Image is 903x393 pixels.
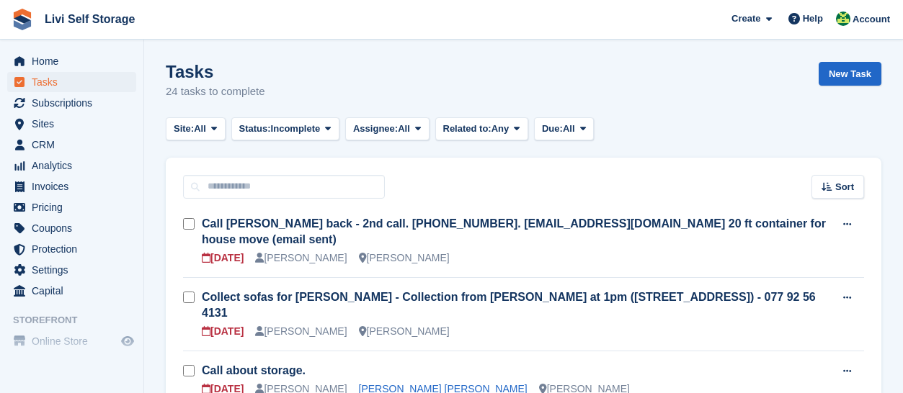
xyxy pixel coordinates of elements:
a: menu [7,239,136,259]
span: Storefront [13,313,143,327]
span: CRM [32,135,118,155]
a: menu [7,281,136,301]
span: Subscriptions [32,93,118,113]
span: All [194,122,206,136]
button: Status: Incomplete [231,117,339,141]
span: Sites [32,114,118,134]
span: Account [853,12,890,27]
span: Status: [239,122,271,136]
span: Online Store [32,331,118,351]
div: [PERSON_NAME] [359,324,450,339]
a: Preview store [119,333,136,350]
a: Call [PERSON_NAME] back - 2nd call. [PHONE_NUMBER]. [EMAIL_ADDRESS][DOMAIN_NAME] 20 ft container ... [202,217,826,245]
span: Capital [32,281,118,301]
a: Call about storage. [202,364,306,376]
div: [PERSON_NAME] [359,250,450,266]
a: menu [7,51,136,71]
span: All [398,122,410,136]
p: 24 tasks to complete [166,83,265,100]
button: Related to: Any [435,117,528,141]
img: Alex Handyside [836,12,850,26]
a: menu [7,135,136,155]
span: Tasks [32,72,118,92]
span: Help [803,12,823,26]
span: Invoices [32,176,118,196]
div: [PERSON_NAME] [255,250,347,266]
a: menu [7,260,136,280]
span: Pricing [32,197,118,217]
button: Due: All [534,117,594,141]
div: [DATE] [202,250,244,266]
a: menu [7,197,136,217]
a: menu [7,93,136,113]
div: [PERSON_NAME] [255,324,347,339]
a: menu [7,155,136,176]
span: Any [491,122,510,136]
a: menu [7,114,136,134]
span: Settings [32,260,118,280]
span: All [563,122,575,136]
span: Sort [835,180,854,194]
span: Due: [542,122,563,136]
h1: Tasks [166,62,265,81]
span: Coupons [32,218,118,238]
a: menu [7,72,136,92]
div: [DATE] [202,324,244,339]
span: Protection [32,239,118,259]
img: stora-icon-8386f47178a22dfd0bd8f6a31ec36ba5ce8667c1dd55bd0f319d3a0aa187defe.svg [12,9,33,30]
a: Livi Self Storage [39,7,141,31]
span: Create [731,12,760,26]
span: Incomplete [271,122,321,136]
a: menu [7,176,136,196]
button: Site: All [166,117,226,141]
span: Site: [174,122,194,136]
span: Home [32,51,118,71]
a: menu [7,331,136,351]
span: Analytics [32,155,118,176]
a: Collect sofas for [PERSON_NAME] - Collection from [PERSON_NAME] at 1pm ([STREET_ADDRESS]) - 077 9... [202,291,816,319]
span: Related to: [443,122,491,136]
button: Assignee: All [345,117,430,141]
a: New Task [819,62,881,86]
span: Assignee: [353,122,398,136]
a: menu [7,218,136,238]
